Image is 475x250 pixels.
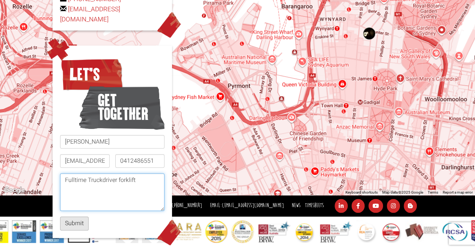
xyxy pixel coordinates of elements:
[60,217,89,230] button: Submit
[292,202,300,209] a: News
[345,190,378,195] button: Keyboard shortcuts
[363,27,375,39] div: The Recruitment Company
[2,185,27,195] img: Google
[2,185,27,195] a: Open this area in Google Maps (opens a new window)
[172,202,202,209] a: [PHONE_NUMBER]
[60,154,110,168] input: Email
[79,82,165,133] span: get together
[305,202,324,209] a: Timesheets
[208,200,286,211] li: Email:
[60,135,164,148] input: Name
[382,190,423,194] span: Map data ©2025 Google
[60,56,124,93] span: Let’s
[60,5,120,24] a: [EMAIL_ADDRESS][DOMAIN_NAME]
[115,154,165,168] input: Phone
[443,190,473,194] a: Report a map error
[222,202,284,209] a: [EMAIL_ADDRESS][DOMAIN_NAME]
[428,190,438,194] a: Terms (opens in new tab)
